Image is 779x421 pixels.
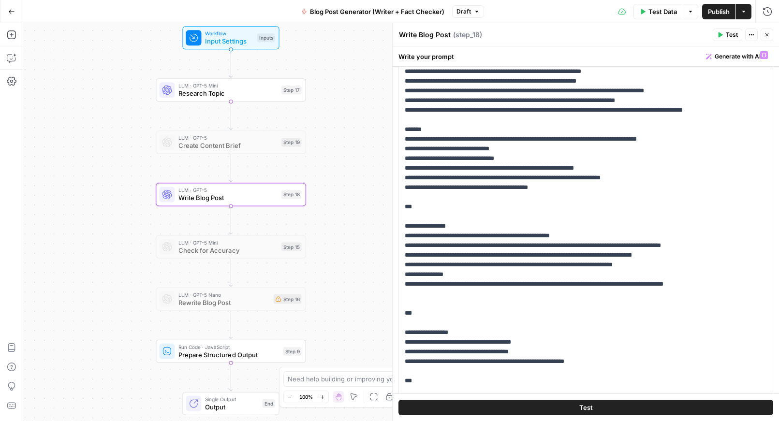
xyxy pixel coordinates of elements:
[156,183,306,206] div: LLM · GPT-5Write Blog PostStep 18
[715,52,761,61] span: Generate with AI
[178,239,277,247] span: LLM · GPT-5 Mini
[178,82,277,89] span: LLM · GPT-5 Mini
[283,347,302,356] div: Step 9
[156,288,306,311] div: LLM · GPT-5 NanoRewrite Blog PostStep 16
[178,291,269,299] span: LLM · GPT-5 Nano
[229,102,232,130] g: Edge from step_17 to step_19
[178,343,279,351] span: Run Code · JavaScript
[713,29,742,41] button: Test
[399,30,451,40] textarea: Write Blog Post
[178,193,277,203] span: Write Blog Post
[178,246,277,255] span: Check for Accuracy
[178,134,277,142] span: LLM · GPT-5
[205,395,258,403] span: Single Output
[274,294,302,304] div: Step 16
[708,7,730,16] span: Publish
[453,30,482,40] span: ( step_18 )
[633,4,683,19] button: Test Data
[281,86,302,94] div: Step 17
[456,7,471,16] span: Draft
[178,141,277,150] span: Create Content Brief
[257,33,275,42] div: Inputs
[178,186,277,194] span: LLM · GPT-5
[295,4,450,19] button: Blog Post Generator (Writer + Fact Checker)
[229,363,232,391] g: Edge from step_9 to end
[229,259,232,287] g: Edge from step_15 to step_16
[229,206,232,234] g: Edge from step_18 to step_15
[205,29,253,37] span: Workflow
[726,30,738,39] span: Test
[205,36,253,46] span: Input Settings
[178,298,269,307] span: Rewrite Blog Post
[452,5,484,18] button: Draft
[229,49,232,77] g: Edge from start to step_17
[205,402,258,412] span: Output
[156,78,306,102] div: LLM · GPT-5 MiniResearch TopicStep 17
[156,131,306,154] div: LLM · GPT-5Create Content BriefStep 19
[229,311,232,339] g: Edge from step_16 to step_9
[648,7,677,16] span: Test Data
[702,50,773,63] button: Generate with AI
[178,88,277,98] span: Research Topic
[393,46,779,66] div: Write your prompt
[281,138,302,146] div: Step 19
[156,235,306,259] div: LLM · GPT-5 MiniCheck for AccuracyStep 15
[229,154,232,182] g: Edge from step_19 to step_18
[156,340,306,363] div: Run Code · JavaScriptPrepare Structured OutputStep 9
[178,350,279,360] span: Prepare Structured Output
[156,26,306,49] div: WorkflowInput SettingsInputs
[702,4,735,19] button: Publish
[398,400,773,415] button: Test
[263,399,275,408] div: End
[579,403,593,412] span: Test
[281,243,302,251] div: Step 15
[281,190,302,199] div: Step 18
[310,7,444,16] span: Blog Post Generator (Writer + Fact Checker)
[156,392,306,415] div: Single OutputOutputEnd
[299,393,313,401] span: 100%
